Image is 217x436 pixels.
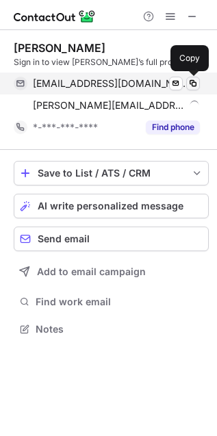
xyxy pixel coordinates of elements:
[37,266,146,277] span: Add to email campaign
[14,194,209,218] button: AI write personalized message
[38,233,90,244] span: Send email
[14,320,209,339] button: Notes
[14,8,96,25] img: ContactOut v5.3.10
[146,120,200,134] button: Reveal Button
[36,296,203,308] span: Find work email
[14,227,209,251] button: Send email
[36,323,203,335] span: Notes
[14,161,209,185] button: save-profile-one-click
[38,168,185,179] div: Save to List / ATS / CRM
[38,201,183,211] span: AI write personalized message
[14,41,105,55] div: [PERSON_NAME]
[14,292,209,311] button: Find work email
[33,77,190,90] span: [EMAIL_ADDRESS][DOMAIN_NAME]
[14,259,209,284] button: Add to email campaign
[33,99,185,112] span: [PERSON_NAME][EMAIL_ADDRESS][DOMAIN_NAME]
[14,56,209,68] div: Sign in to view [PERSON_NAME]’s full profile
